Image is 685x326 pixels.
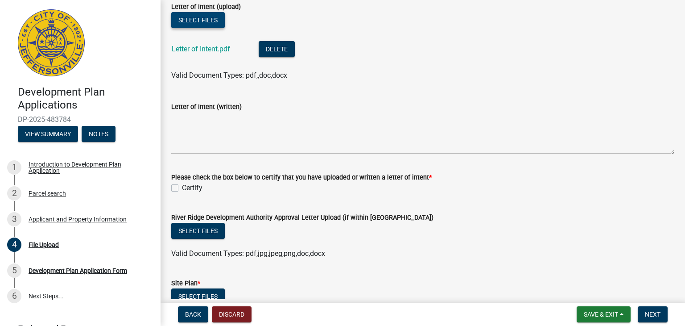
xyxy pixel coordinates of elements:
[7,160,21,175] div: 1
[171,12,225,28] button: Select files
[171,104,242,110] label: Letter of Intent (written)
[29,190,66,196] div: Parcel search
[638,306,668,322] button: Next
[7,263,21,278] div: 5
[178,306,208,322] button: Back
[7,186,21,201] div: 2
[18,126,78,142] button: View Summary
[18,9,85,76] img: City of Jeffersonville, Indiana
[18,115,143,124] span: DP-2025-483784
[29,267,127,274] div: Development Plan Application Form
[171,288,225,305] button: Select files
[182,183,202,193] label: Certify
[82,126,116,142] button: Notes
[29,216,127,222] div: Applicant and Property Information
[7,238,21,252] div: 4
[7,212,21,226] div: 3
[645,311,660,318] span: Next
[171,4,241,10] label: Letter of Intent (upload)
[29,242,59,248] div: File Upload
[171,71,287,79] span: Valid Document Types: pdf,,doc,docx
[82,131,116,138] wm-modal-confirm: Notes
[7,289,21,303] div: 6
[171,223,225,239] button: Select files
[171,249,325,258] span: Valid Document Types: pdf,jpg,jpeg,png,doc,docx
[212,306,252,322] button: Discard
[259,41,295,57] button: Delete
[185,311,201,318] span: Back
[18,131,78,138] wm-modal-confirm: Summary
[171,215,433,221] label: River Ridge Development Authority Approval Letter Upload (if within [GEOGRAPHIC_DATA])
[171,175,432,181] label: Please check the box below to certify that you have uploaded or written a letter of intent
[259,46,295,54] wm-modal-confirm: Delete Document
[171,280,200,287] label: Site Plan
[172,45,230,53] a: Letter of Intent.pdf
[18,86,153,112] h4: Development Plan Applications
[29,161,146,174] div: Introduction to Development Plan Application
[584,311,618,318] span: Save & Exit
[577,306,631,322] button: Save & Exit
